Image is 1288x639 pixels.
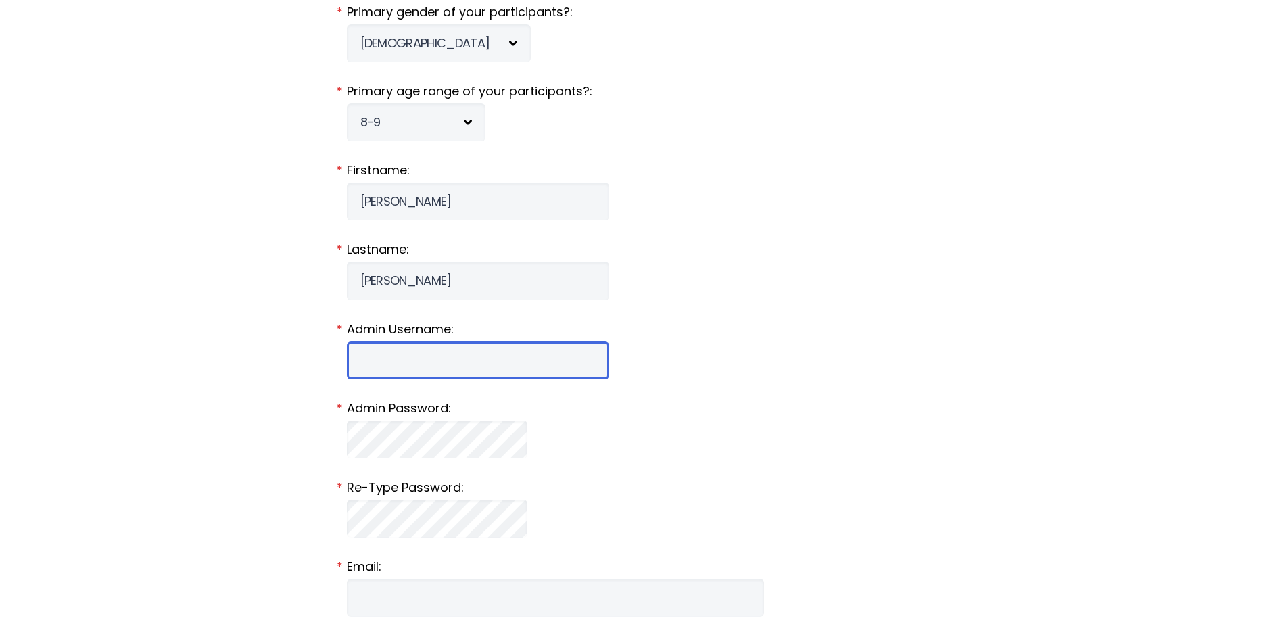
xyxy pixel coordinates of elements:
label: Lastname: [347,241,942,258]
label: Re-Type Password: [347,479,942,496]
label: Primary age range of your participants?: [347,82,942,100]
label: Primary gender of your participants?: [347,3,942,21]
label: Admin Username: [347,321,942,338]
label: Admin Password: [347,400,942,417]
label: Email: [347,558,942,575]
label: Firstname: [347,162,942,179]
